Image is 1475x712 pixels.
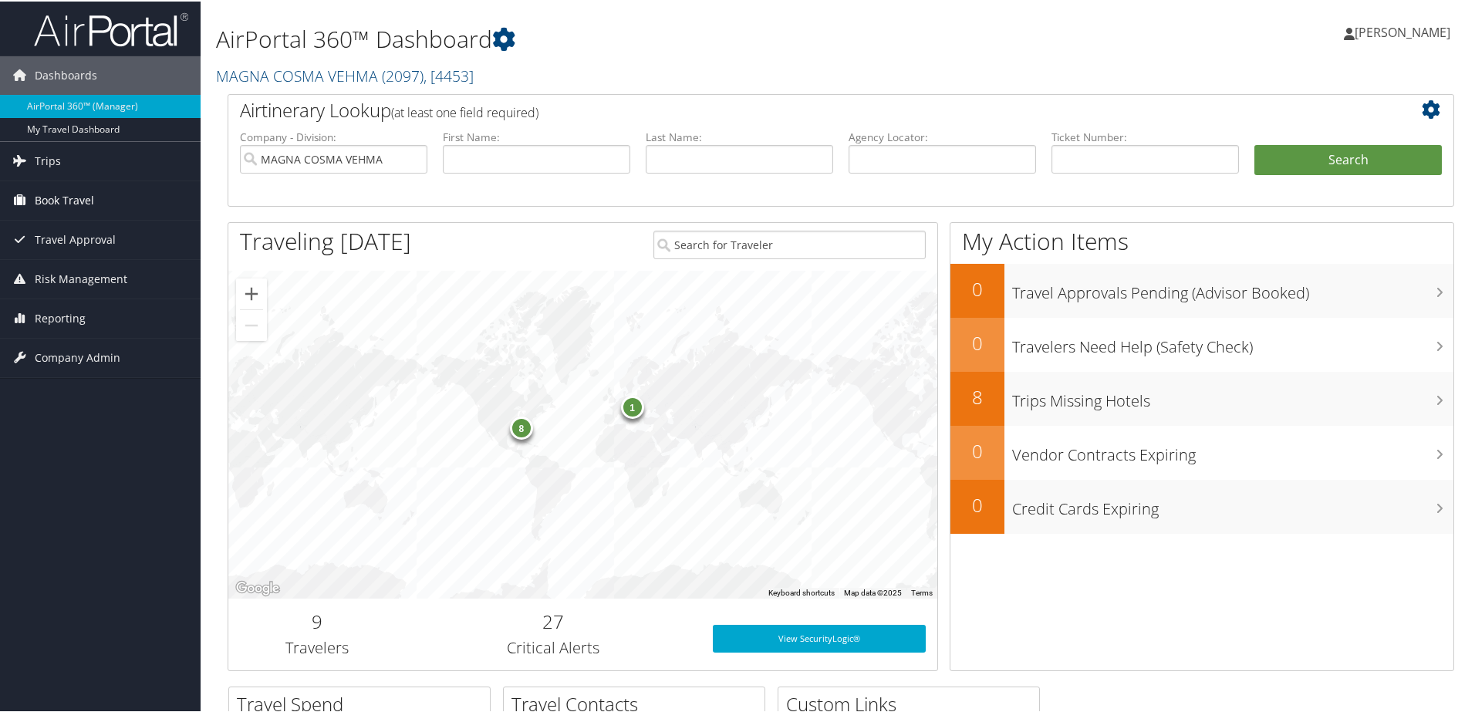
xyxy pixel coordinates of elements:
[216,64,474,85] a: MAGNA COSMA VEHMA
[1355,22,1450,39] span: [PERSON_NAME]
[35,219,116,258] span: Travel Approval
[35,258,127,297] span: Risk Management
[236,277,267,308] button: Zoom in
[950,275,1004,301] h2: 0
[34,10,188,46] img: airportal-logo.png
[1012,435,1453,464] h3: Vendor Contracts Expiring
[417,607,690,633] h2: 27
[35,140,61,179] span: Trips
[240,636,394,657] h3: Travelers
[216,22,1049,54] h1: AirPortal 360™ Dashboard
[1051,128,1239,143] label: Ticket Number:
[35,55,97,93] span: Dashboards
[950,424,1453,478] a: 0Vendor Contracts Expiring
[391,103,538,120] span: (at least one field required)
[950,316,1453,370] a: 0Travelers Need Help (Safety Check)
[382,64,424,85] span: ( 2097 )
[510,415,533,438] div: 8
[950,437,1004,463] h2: 0
[1012,327,1453,356] h3: Travelers Need Help (Safety Check)
[240,224,411,256] h1: Traveling [DATE]
[950,370,1453,424] a: 8Trips Missing Hotels
[236,309,267,339] button: Zoom out
[1012,489,1453,518] h3: Credit Cards Expiring
[950,383,1004,409] h2: 8
[646,128,833,143] label: Last Name:
[849,128,1036,143] label: Agency Locator:
[911,587,933,596] a: Terms (opens in new tab)
[443,128,630,143] label: First Name:
[844,587,902,596] span: Map data ©2025
[240,96,1340,122] h2: Airtinerary Lookup
[713,623,926,651] a: View SecurityLogic®
[620,393,643,417] div: 1
[950,224,1453,256] h1: My Action Items
[950,478,1453,532] a: 0Credit Cards Expiring
[1012,381,1453,410] h3: Trips Missing Hotels
[950,329,1004,355] h2: 0
[240,128,427,143] label: Company - Division:
[232,577,283,597] img: Google
[1344,8,1466,54] a: [PERSON_NAME]
[1012,273,1453,302] h3: Travel Approvals Pending (Advisor Booked)
[35,180,94,218] span: Book Travel
[424,64,474,85] span: , [ 4453 ]
[1254,143,1442,174] button: Search
[35,337,120,376] span: Company Admin
[653,229,926,258] input: Search for Traveler
[35,298,86,336] span: Reporting
[950,262,1453,316] a: 0Travel Approvals Pending (Advisor Booked)
[417,636,690,657] h3: Critical Alerts
[950,491,1004,517] h2: 0
[232,577,283,597] a: Open this area in Google Maps (opens a new window)
[768,586,835,597] button: Keyboard shortcuts
[240,607,394,633] h2: 9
